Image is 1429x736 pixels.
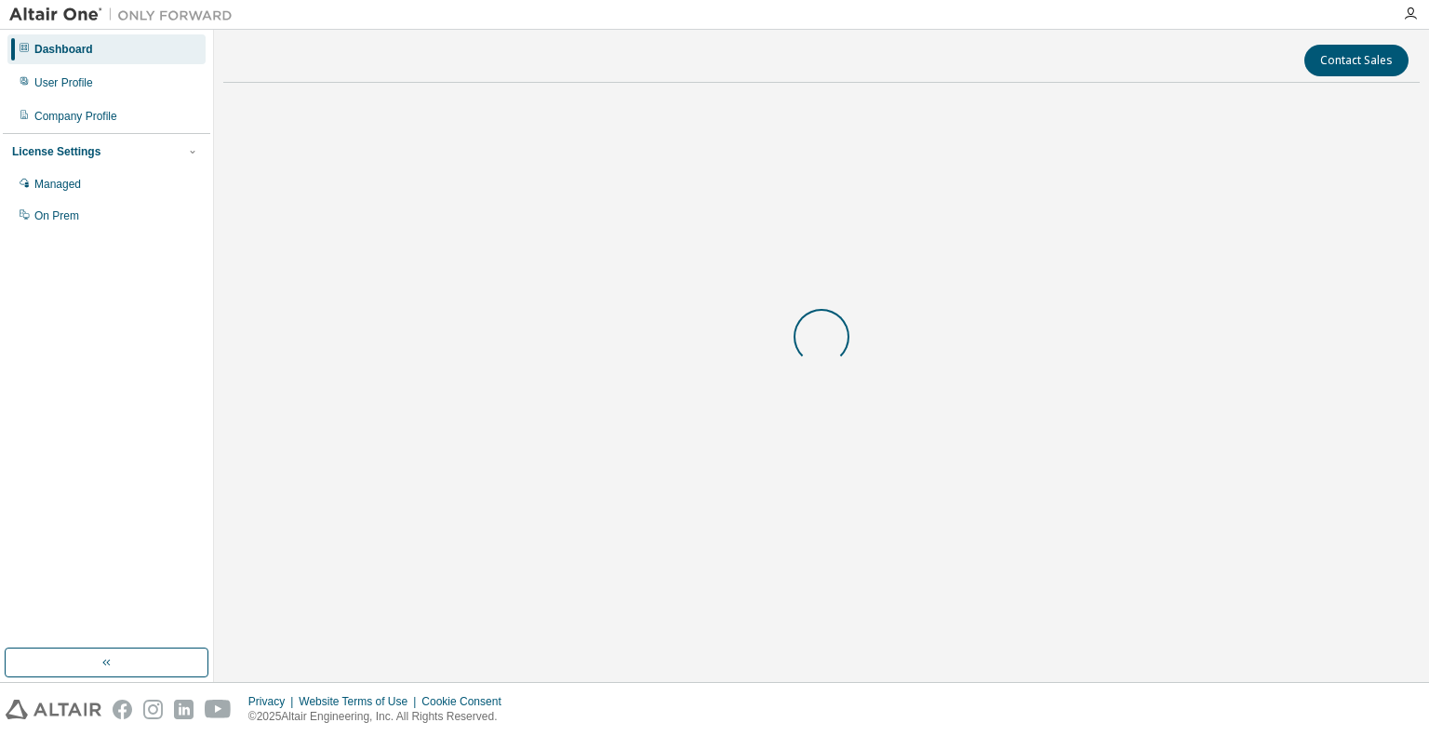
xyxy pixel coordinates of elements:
div: Company Profile [34,109,117,124]
div: Cookie Consent [421,694,512,709]
img: facebook.svg [113,700,132,719]
div: Privacy [248,694,299,709]
img: instagram.svg [143,700,163,719]
img: youtube.svg [205,700,232,719]
div: License Settings [12,144,100,159]
img: Altair One [9,6,242,24]
p: © 2025 Altair Engineering, Inc. All Rights Reserved. [248,709,513,725]
img: altair_logo.svg [6,700,101,719]
div: On Prem [34,208,79,223]
div: Website Terms of Use [299,694,421,709]
div: User Profile [34,75,93,90]
div: Managed [34,177,81,192]
div: Dashboard [34,42,93,57]
img: linkedin.svg [174,700,194,719]
button: Contact Sales [1304,45,1409,76]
